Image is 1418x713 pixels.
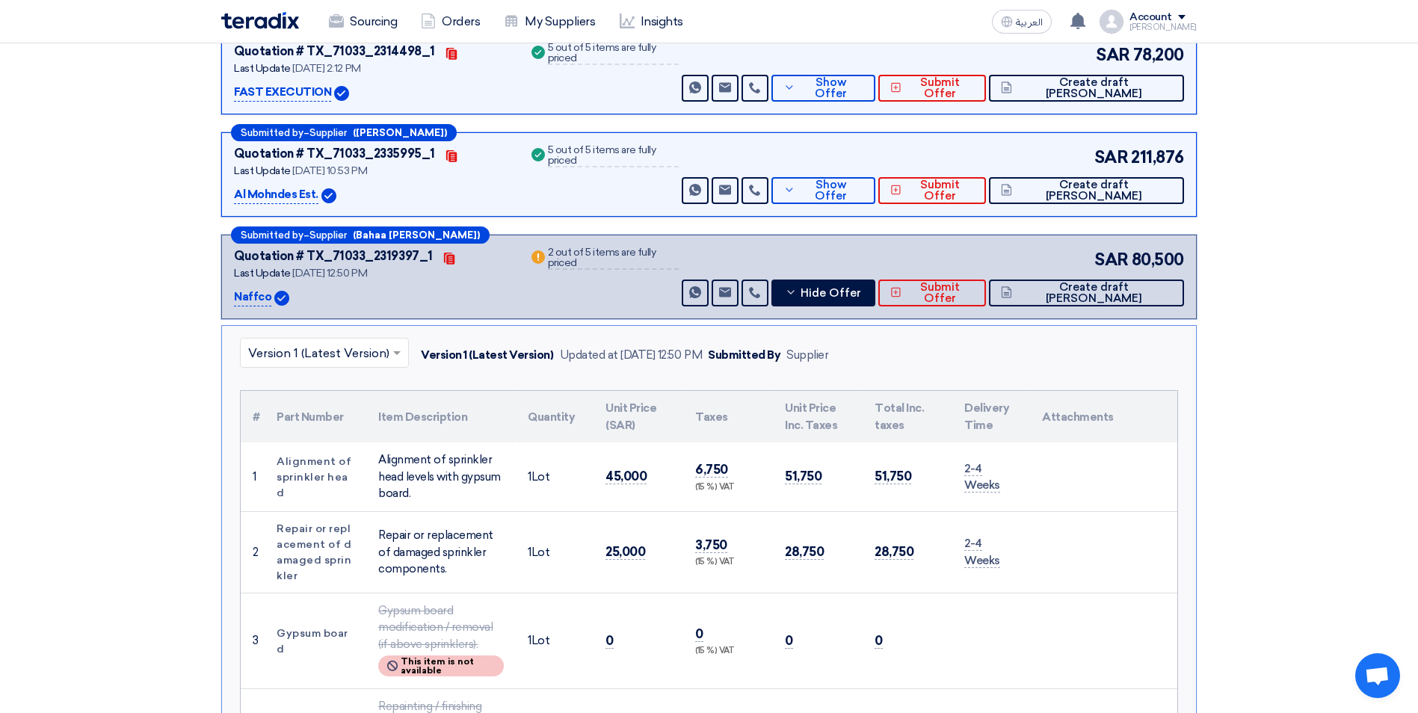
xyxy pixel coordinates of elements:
div: Updated at [DATE] 12:50 PM [560,347,703,364]
span: 0 [785,633,793,649]
span: Last Update [234,62,291,75]
span: 78,200 [1133,43,1184,67]
div: Quotation # TX_71033_2314498_1 [234,43,435,61]
span: 25,000 [605,544,645,560]
td: Lot [516,442,594,511]
span: Last Update [234,164,291,177]
span: Last Update [234,267,291,280]
button: Show Offer [771,177,875,204]
th: Unit Price Inc. Taxes [773,391,863,442]
td: Alignment of sprinkler head [265,442,366,511]
span: SAR [1094,247,1129,272]
span: SAR [1094,145,1129,170]
p: FAST EXECUTION [234,84,331,102]
div: Repair or replacement of damaged sprinkler components. [378,527,504,578]
span: Submitted by [241,230,303,240]
div: 2 out of 5 items are fully priced [548,247,679,270]
div: (15 %) VAT [695,556,761,569]
span: 80,500 [1132,247,1184,272]
div: Quotation # TX_71033_2335995_1 [234,145,435,163]
th: Attachments [1030,391,1177,442]
th: Quantity [516,391,594,442]
span: 3,750 [695,537,727,553]
div: Submitted By [708,347,780,364]
a: Open chat [1355,653,1400,698]
b: ([PERSON_NAME]) [353,128,447,138]
div: Version 1 (Latest Version) [421,347,554,364]
div: (15 %) VAT [695,645,761,658]
p: Al Mohndes Est. [234,186,318,204]
img: Teradix logo [221,12,299,29]
span: Show Offer [799,77,864,99]
td: Lot [516,511,594,593]
button: Create draft [PERSON_NAME] [989,75,1184,102]
th: Unit Price (SAR) [594,391,683,442]
span: 28,750 [875,544,913,560]
div: Gypsum board modification / removal (if above sprinklers). [378,602,504,653]
button: Submit Offer [878,177,986,204]
td: Lot [516,593,594,689]
img: Verified Account [321,188,336,203]
span: 211,876 [1131,145,1184,170]
span: 2-4 Weeks [964,462,1000,493]
div: – [231,124,457,141]
th: # [241,391,265,442]
span: 51,750 [875,469,911,484]
a: My Suppliers [492,5,607,38]
td: 3 [241,593,265,689]
span: Create draft [PERSON_NAME] [1016,282,1172,304]
span: Submit Offer [905,77,974,99]
img: Verified Account [334,86,349,101]
span: Submit Offer [905,282,974,304]
th: Item Description [366,391,516,442]
span: Create draft [PERSON_NAME] [1016,179,1172,202]
div: [PERSON_NAME] [1129,23,1197,31]
span: 6,750 [695,462,728,478]
span: 0 [875,633,883,649]
button: Submit Offer [878,75,986,102]
td: 2 [241,511,265,593]
div: 5 out of 5 items are fully priced [548,145,679,167]
div: Quotation # TX_71033_2319397_1 [234,247,433,265]
span: 45,000 [605,469,647,484]
span: 0 [605,633,614,649]
div: Supplier [786,347,828,364]
th: Delivery Time [952,391,1030,442]
span: 2-4 Weeks [964,537,1000,568]
img: profile_test.png [1100,10,1123,34]
span: Hide Offer [801,288,861,299]
button: Hide Offer [771,280,875,306]
span: Submit Offer [905,179,974,202]
a: Sourcing [317,5,409,38]
td: Gypsum board [265,593,366,689]
b: (Bahaa [PERSON_NAME]) [353,230,480,240]
button: Show Offer [771,75,875,102]
button: العربية [992,10,1052,34]
a: Orders [409,5,492,38]
span: Create draft [PERSON_NAME] [1016,77,1172,99]
div: Account [1129,11,1172,24]
span: 28,750 [785,544,824,560]
th: Part Number [265,391,366,442]
span: This item is not available [401,657,495,675]
span: Submitted by [241,128,303,138]
a: Insights [608,5,695,38]
span: 1 [528,634,531,647]
div: Alignment of sprinkler head levels with gypsum board. [378,451,504,502]
img: Verified Account [274,291,289,306]
span: Show Offer [799,179,864,202]
span: 1 [528,546,531,559]
p: Naffco [234,288,271,306]
span: 51,750 [785,469,821,484]
button: Create draft [PERSON_NAME] [989,177,1184,204]
span: العربية [1016,17,1043,28]
span: 0 [695,626,703,642]
td: 1 [241,442,265,511]
td: Repair or replacement of damaged sprinkler [265,511,366,593]
th: Taxes [683,391,773,442]
th: Total Inc. taxes [863,391,952,442]
button: Create draft [PERSON_NAME] [989,280,1184,306]
div: 5 out of 5 items are fully priced [548,43,679,65]
span: 1 [528,470,531,484]
div: (15 %) VAT [695,481,761,494]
